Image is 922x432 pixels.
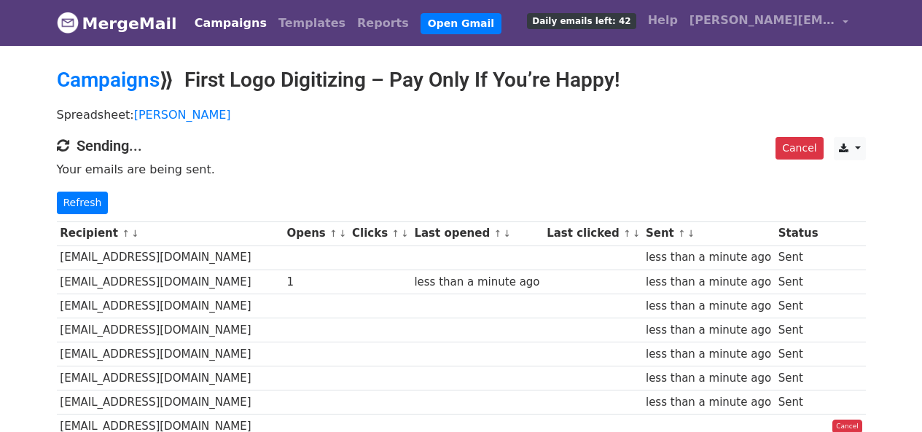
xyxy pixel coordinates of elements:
td: [EMAIL_ADDRESS][DOMAIN_NAME] [57,342,284,366]
a: ↑ [391,228,399,239]
p: Your emails are being sent. [57,162,866,177]
th: Recipient [57,221,284,246]
a: ↓ [131,228,139,239]
span: Daily emails left: 42 [527,13,636,29]
h4: Sending... [57,137,866,154]
td: Sent [775,342,821,366]
a: Daily emails left: 42 [521,6,641,35]
th: Clicks [348,221,410,246]
div: 1 [286,274,345,291]
a: [PERSON_NAME] [134,108,231,122]
a: ↑ [329,228,337,239]
td: [EMAIL_ADDRESS][DOMAIN_NAME] [57,294,284,318]
span: [PERSON_NAME][EMAIL_ADDRESS][DOMAIN_NAME] [689,12,835,29]
td: Sent [775,390,821,415]
td: [EMAIL_ADDRESS][DOMAIN_NAME] [57,366,284,390]
a: MergeMail [57,8,177,39]
p: Spreadsheet: [57,107,866,122]
td: [EMAIL_ADDRESS][DOMAIN_NAME] [57,390,284,415]
a: ↓ [339,228,347,239]
a: Campaigns [57,68,160,92]
td: Sent [775,318,821,342]
th: Sent [642,221,775,246]
td: Sent [775,246,821,270]
div: less than a minute ago [646,298,771,315]
div: less than a minute ago [414,274,539,291]
th: Opens [284,221,349,246]
a: ↑ [122,228,130,239]
div: less than a minute ago [646,274,771,291]
a: Open Gmail [421,13,501,34]
div: less than a minute ago [646,322,771,339]
td: [EMAIL_ADDRESS][DOMAIN_NAME] [57,318,284,342]
img: MergeMail logo [57,12,79,34]
a: Reports [351,9,415,38]
td: Sent [775,366,821,390]
a: ↑ [678,228,686,239]
div: less than a minute ago [646,346,771,363]
th: Last clicked [543,221,642,246]
td: Sent [775,294,821,318]
a: ↓ [503,228,511,239]
div: less than a minute ago [646,394,771,411]
a: ↓ [633,228,641,239]
a: Templates [273,9,351,38]
th: Last opened [411,221,544,246]
td: Sent [775,270,821,294]
td: [EMAIL_ADDRESS][DOMAIN_NAME] [57,246,284,270]
th: Status [775,221,821,246]
div: less than a minute ago [646,370,771,387]
a: Help [642,6,684,35]
a: Refresh [57,192,109,214]
a: ↓ [401,228,409,239]
a: ↑ [623,228,631,239]
a: ↓ [687,228,695,239]
div: less than a minute ago [646,249,771,266]
a: ↑ [493,228,501,239]
td: [EMAIL_ADDRESS][DOMAIN_NAME] [57,270,284,294]
a: Campaigns [189,9,273,38]
a: [PERSON_NAME][EMAIL_ADDRESS][DOMAIN_NAME] [684,6,854,40]
a: Cancel [776,137,823,160]
h2: ⟫ First Logo Digitizing – Pay Only If You’re Happy! [57,68,866,93]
